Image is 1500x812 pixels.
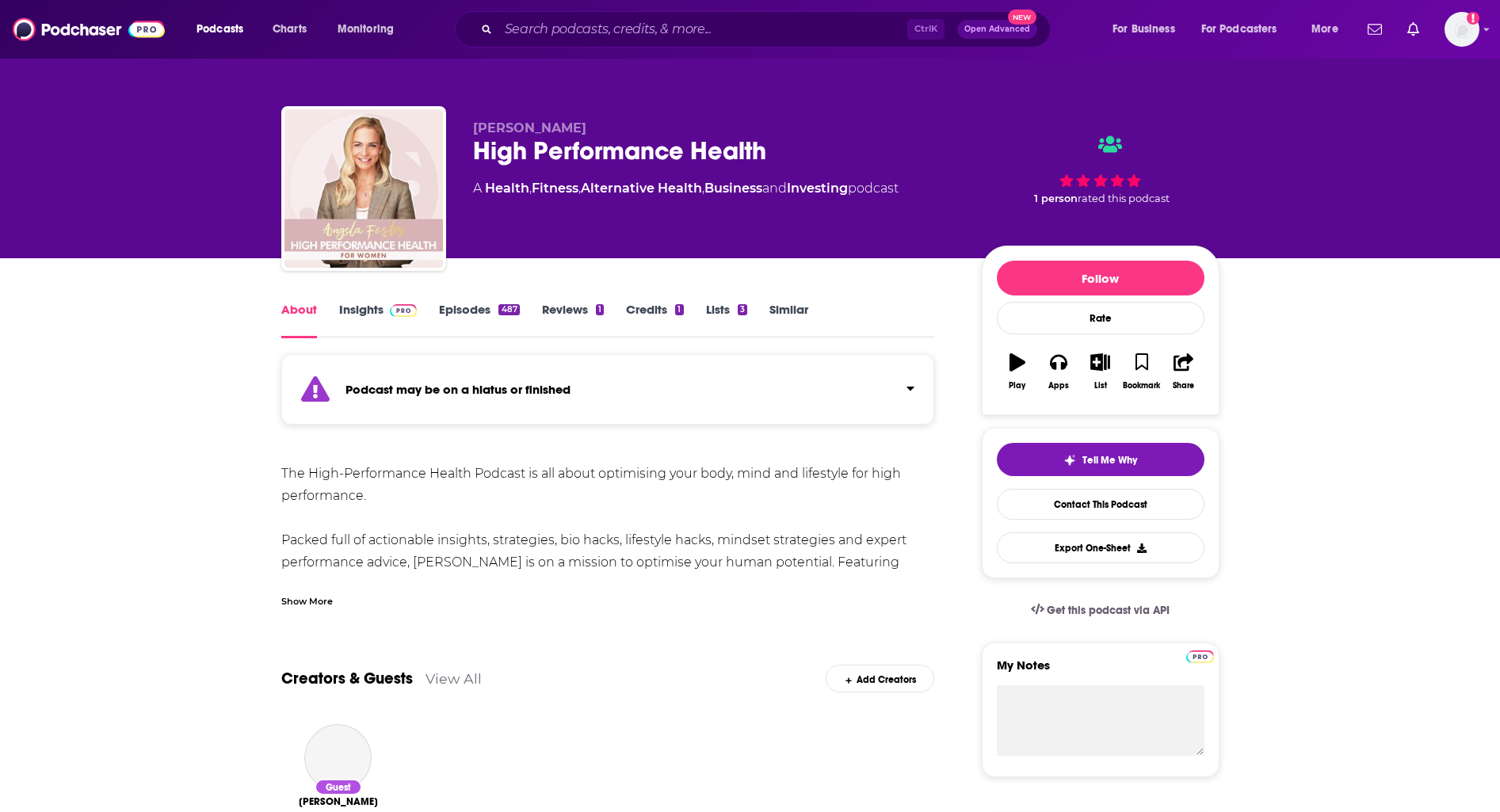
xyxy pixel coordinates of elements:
a: Charts [262,17,316,42]
a: Fitness [532,181,578,196]
div: A podcast [473,179,899,198]
a: About [281,302,317,338]
button: Bookmark [1121,343,1162,400]
button: open menu [1191,17,1300,42]
span: Podcasts [197,18,243,40]
div: Rate [997,302,1204,334]
a: Contact This Podcast [997,489,1204,520]
span: For Business [1113,18,1175,40]
button: List [1079,343,1120,400]
section: Click to expand status details [281,364,935,425]
span: For Podcasters [1201,18,1277,40]
button: Export One-Sheet [997,532,1204,563]
div: Share [1173,381,1194,391]
a: Show notifications dropdown [1361,16,1388,43]
span: Ctrl K [907,19,945,40]
button: Play [997,343,1038,400]
img: User Profile [1445,12,1479,47]
div: List [1094,381,1107,391]
div: Bookmark [1123,381,1160,391]
button: Show profile menu [1445,12,1479,47]
a: Investing [787,181,848,196]
span: [PERSON_NAME] [299,795,378,808]
div: Search podcasts, credits, & more... [470,11,1066,48]
a: InsightsPodchaser Pro [339,302,418,338]
span: rated this podcast [1078,193,1170,204]
div: The High-Performance Health Podcast is all about optimising your body, mind and lifestyle for hig... [281,463,935,618]
div: 1 [596,304,604,315]
button: tell me why sparkleTell Me Why [997,443,1204,476]
span: , [578,181,581,196]
img: Podchaser Pro [1186,650,1214,663]
span: , [702,181,704,196]
span: Charts [273,18,307,40]
div: Apps [1048,381,1069,391]
strong: Podcast may be on a hiatus or finished [345,382,571,397]
a: Creators & Guests [281,669,413,688]
div: 3 [738,304,747,315]
a: Fabienne Fredrickson [299,795,378,808]
a: Similar [769,302,808,338]
img: High Performance Health [284,109,443,268]
button: Apps [1038,343,1079,400]
span: Open Advanced [964,25,1030,33]
button: open menu [1101,17,1195,42]
div: Add Creators [826,665,934,692]
a: Get this podcast via API [1018,591,1183,630]
span: [PERSON_NAME] [473,120,586,135]
span: New [1008,10,1036,25]
div: 487 [498,304,519,315]
a: Lists3 [706,302,747,338]
a: Reviews1 [542,302,604,338]
a: Credits1 [626,302,683,338]
button: Share [1162,343,1204,400]
div: Play [1009,381,1025,391]
a: Episodes487 [439,302,519,338]
button: open menu [326,17,414,42]
a: Pro website [1186,648,1214,663]
div: 1 [675,304,683,315]
a: Show notifications dropdown [1401,16,1426,43]
label: My Notes [997,658,1204,685]
span: 1 person [1034,193,1078,204]
img: Podchaser - Follow, Share and Rate Podcasts [13,14,165,44]
a: Alternative Health [581,181,702,196]
span: Get this podcast via API [1047,604,1170,617]
a: Health [485,181,529,196]
span: and [762,181,787,196]
span: , [529,181,532,196]
button: Follow [997,261,1204,295]
span: Tell Me Why [1082,454,1137,467]
input: Search podcasts, credits, & more... [498,17,907,42]
button: open menu [185,17,264,42]
img: tell me why sparkle [1063,454,1076,467]
button: Open AdvancedNew [957,20,1037,39]
span: Monitoring [338,18,394,40]
button: open menu [1300,17,1358,42]
a: View All [426,670,482,687]
div: Guest [315,779,362,795]
a: Fabienne Fredrickson [304,724,372,791]
span: More [1311,18,1338,40]
span: Logged in as Ashley_Beenen [1445,12,1479,47]
a: Business [704,181,762,196]
div: 1 personrated this podcast [982,120,1219,219]
img: Podchaser Pro [390,304,418,317]
svg: Add a profile image [1467,12,1479,25]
